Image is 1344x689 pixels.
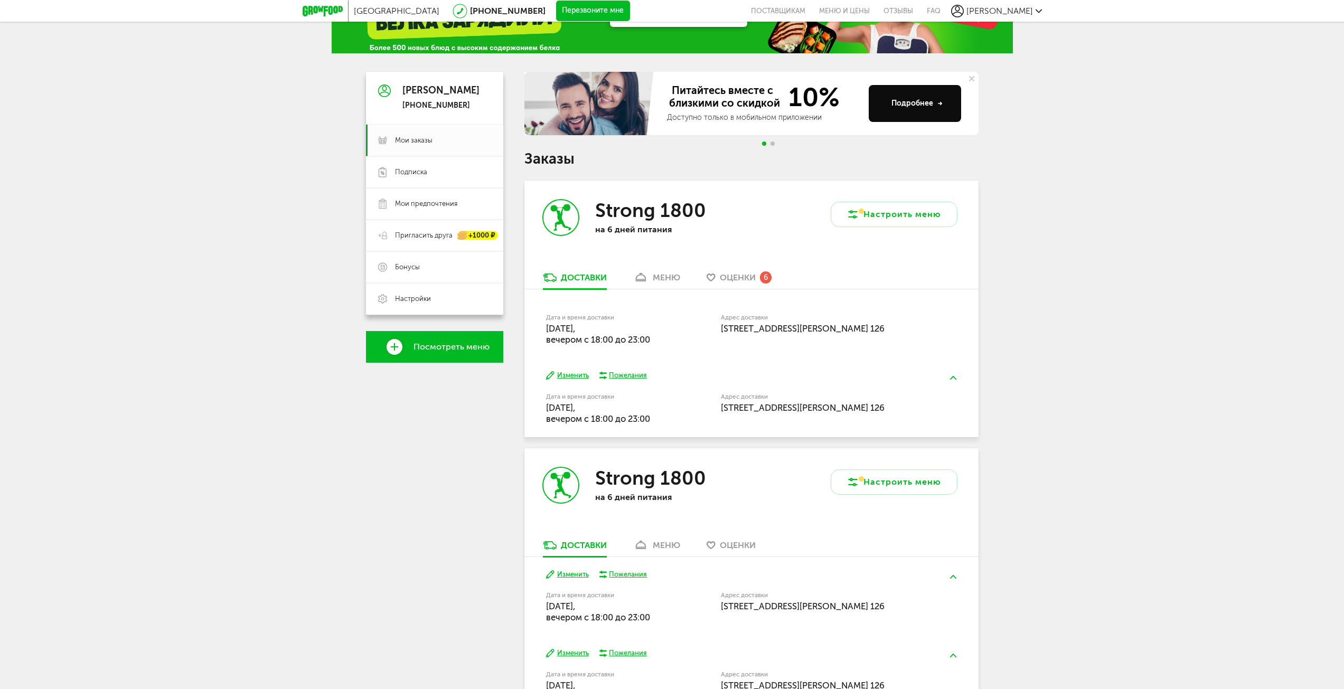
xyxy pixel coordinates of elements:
[599,371,647,380] button: Пожелания
[721,601,885,611] span: [STREET_ADDRESS][PERSON_NAME] 126
[653,540,680,550] div: меню
[721,402,885,413] span: [STREET_ADDRESS][PERSON_NAME] 126
[366,188,503,220] a: Мои предпочтения
[366,156,503,188] a: Подписка
[599,570,647,579] button: Пожелания
[609,648,647,658] div: Пожелания
[721,672,918,677] label: Адрес доставки
[546,323,650,345] span: [DATE], вечером c 18:00 до 23:00
[395,294,431,304] span: Настройки
[546,648,589,658] button: Изменить
[667,112,860,123] div: Доступно только в мобильном приложении
[628,540,685,556] a: меню
[546,402,650,424] span: [DATE], вечером c 18:00 до 23:00
[395,262,420,272] span: Бонусы
[538,540,612,556] a: Доставки
[595,492,732,502] p: на 6 дней питания
[950,575,956,579] img: arrow-up-green.5eb5f82.svg
[770,141,775,146] span: Go to slide 2
[720,272,756,282] span: Оценки
[599,648,647,658] button: Пожелания
[609,371,647,380] div: Пожелания
[950,654,956,657] img: arrow-up-green.5eb5f82.svg
[538,272,612,289] a: Доставки
[561,540,607,550] div: Доставки
[721,323,885,334] span: [STREET_ADDRESS][PERSON_NAME] 126
[891,98,943,109] div: Подробнее
[366,220,503,251] a: Пригласить друга +1000 ₽
[556,1,630,22] button: Перезвоните мне
[395,167,427,177] span: Подписка
[869,85,961,122] button: Подробнее
[831,469,957,495] button: Настроить меню
[395,231,453,240] span: Пригласить друга
[470,6,546,16] a: [PHONE_NUMBER]
[595,199,706,222] h3: Strong 1800
[595,224,732,234] p: на 6 дней питания
[546,601,650,622] span: [DATE], вечером c 18:00 до 23:00
[395,136,433,145] span: Мои заказы
[609,570,647,579] div: Пожелания
[966,6,1033,16] span: [PERSON_NAME]
[782,84,840,110] span: 10%
[546,570,589,580] button: Изменить
[721,592,918,598] label: Адрес доставки
[701,540,761,556] a: Оценки
[524,72,656,135] img: family-banner.579af9d.jpg
[366,251,503,283] a: Бонусы
[595,467,706,489] h3: Strong 1800
[546,394,667,400] label: Дата и время доставки
[950,376,956,380] img: arrow-up-green.5eb5f82.svg
[831,202,957,227] button: Настроить меню
[458,231,498,240] div: +1000 ₽
[721,394,918,400] label: Адрес доставки
[561,272,607,282] div: Доставки
[524,152,979,166] h1: Заказы
[721,315,918,320] label: Адрес доставки
[366,331,503,363] a: Посмотреть меню
[366,283,503,315] a: Настройки
[354,6,439,16] span: [GEOGRAPHIC_DATA]
[546,592,667,598] label: Дата и время доставки
[667,84,782,110] span: Питайтесь вместе с близкими со скидкой
[701,272,777,289] a: Оценки 6
[366,125,503,156] a: Мои заказы
[628,272,685,289] a: меню
[720,540,756,550] span: Оценки
[395,199,457,209] span: Мои предпочтения
[653,272,680,282] div: меню
[760,271,772,283] div: 6
[546,315,667,320] label: Дата и время доставки
[402,86,480,96] div: [PERSON_NAME]
[413,342,490,352] span: Посмотреть меню
[402,101,480,110] div: [PHONE_NUMBER]
[762,141,766,146] span: Go to slide 1
[546,371,589,381] button: Изменить
[546,672,667,677] label: Дата и время доставки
